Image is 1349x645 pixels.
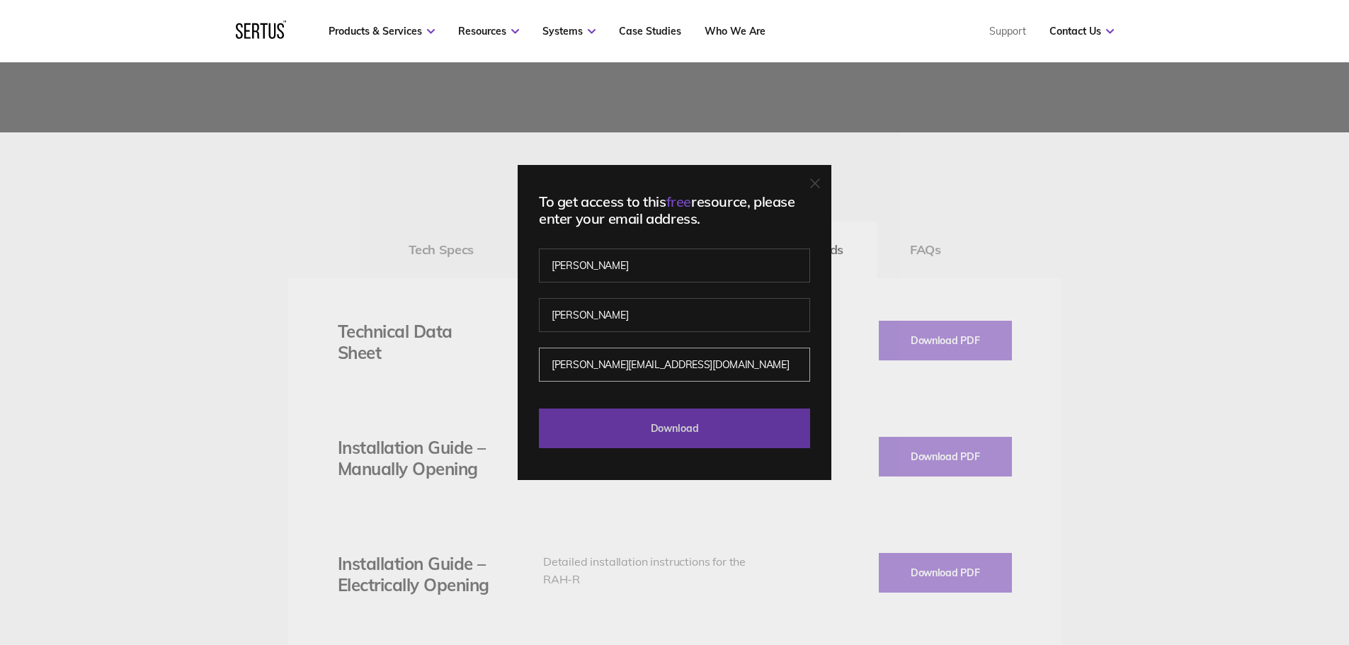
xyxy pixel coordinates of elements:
a: Resources [458,25,519,38]
a: Who We Are [705,25,765,38]
a: Systems [542,25,596,38]
div: To get access to this resource, please enter your email address. [539,193,810,227]
a: Case Studies [619,25,681,38]
a: Support [989,25,1026,38]
input: Work email address* [539,348,810,382]
a: Contact Us [1049,25,1114,38]
input: Download [539,409,810,448]
iframe: Chat Widget [1094,481,1349,645]
input: First name* [539,249,810,282]
input: Last name* [539,298,810,332]
span: free [666,193,691,210]
a: Products & Services [329,25,435,38]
